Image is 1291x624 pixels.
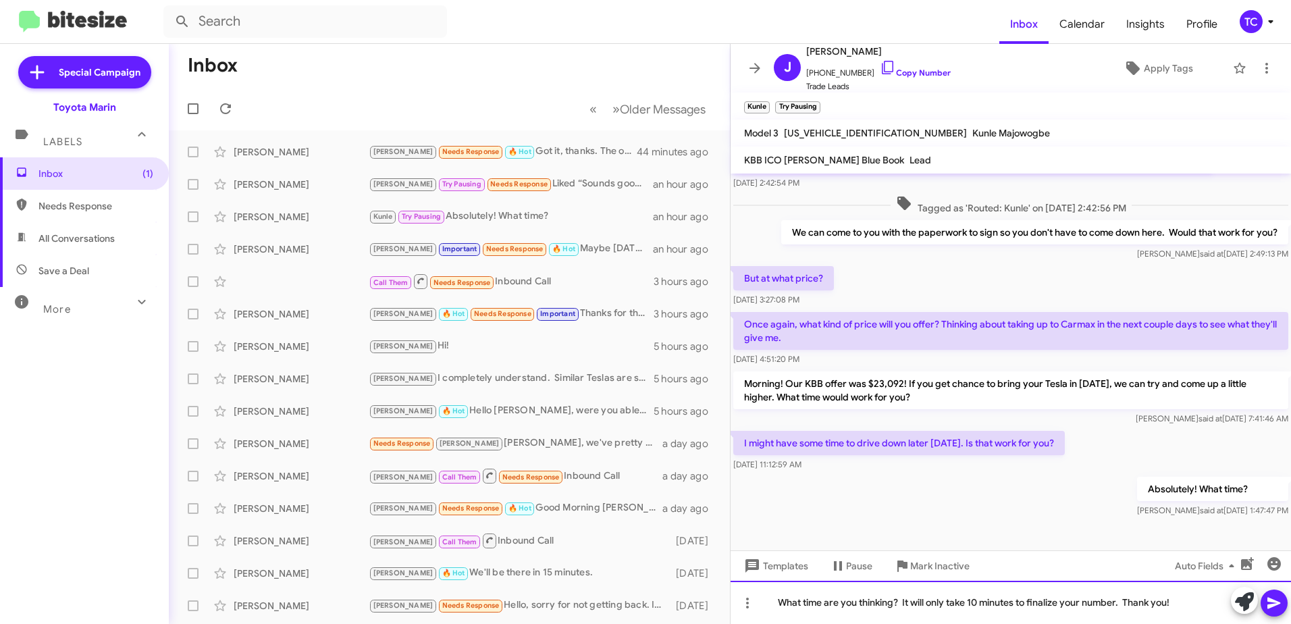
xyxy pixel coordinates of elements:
[638,145,719,159] div: 44 minutes ago
[1176,5,1228,44] a: Profile
[402,212,441,221] span: Try Pausing
[1049,5,1115,44] a: Calendar
[1200,249,1223,259] span: said at
[490,180,548,188] span: Needs Response
[369,436,662,451] div: [PERSON_NAME], we've pretty much ruled out 2025s in favor of 2026. Please tell me when you expect...
[373,569,433,577] span: [PERSON_NAME]
[733,178,799,188] span: [DATE] 2:42:54 PM
[369,371,654,386] div: I completely understand. Similar Teslas are selling for less than $21k with similar miles so we w...
[442,244,477,253] span: Important
[369,273,654,290] div: Inbound Call
[373,212,393,221] span: Kunle
[1228,10,1276,33] button: TC
[733,431,1065,455] p: I might have some time to drive down later [DATE]. Is that work for you?
[910,554,970,578] span: Mark Inactive
[373,309,433,318] span: [PERSON_NAME]
[741,554,808,578] span: Templates
[653,242,719,256] div: an hour ago
[846,554,872,578] span: Pause
[373,180,433,188] span: [PERSON_NAME]
[653,178,719,191] div: an hour ago
[142,167,153,180] span: (1)
[442,407,465,415] span: 🔥 Hot
[442,569,465,577] span: 🔥 Hot
[234,145,369,159] div: [PERSON_NAME]
[43,136,82,148] span: Labels
[38,199,153,213] span: Needs Response
[369,500,662,516] div: Good Morning [PERSON_NAME]. I was wondering if I could come in this morning to test drive one of ...
[474,309,531,318] span: Needs Response
[234,469,369,483] div: [PERSON_NAME]
[612,101,620,118] span: »
[508,147,531,156] span: 🔥 Hot
[486,244,544,253] span: Needs Response
[552,244,575,253] span: 🔥 Hot
[883,554,980,578] button: Mark Inactive
[1136,413,1288,423] span: [PERSON_NAME] [DATE] 7:41:46 AM
[662,469,719,483] div: a day ago
[972,127,1050,139] span: Kunle Majowogbe
[163,5,447,38] input: Search
[369,598,670,613] div: Hello, sorry for not getting back. I still need better pricing on the grand Highlander. Can you p...
[442,180,481,188] span: Try Pausing
[784,57,791,78] span: J
[1137,505,1288,515] span: [PERSON_NAME] [DATE] 1:47:47 PM
[442,601,500,610] span: Needs Response
[442,538,477,546] span: Call Them
[369,144,638,159] div: Got it, thanks. The only car I want to buy is the hybrid AWD Sienna, I was just wondering if it w...
[442,309,465,318] span: 🔥 Hot
[234,307,369,321] div: [PERSON_NAME]
[806,43,951,59] span: [PERSON_NAME]
[654,275,719,288] div: 3 hours ago
[1175,554,1240,578] span: Auto Fields
[1089,56,1226,80] button: Apply Tags
[373,439,431,448] span: Needs Response
[731,554,819,578] button: Templates
[373,374,433,383] span: [PERSON_NAME]
[234,599,369,613] div: [PERSON_NAME]
[373,147,433,156] span: [PERSON_NAME]
[733,371,1288,409] p: Morning! Our KBB offer was $23,092! If you get chance to bring your Tesla in [DATE], we can try a...
[234,340,369,353] div: [PERSON_NAME]
[744,101,770,113] small: Kunle
[733,459,801,469] span: [DATE] 11:12:59 AM
[733,266,834,290] p: But at what price?
[733,354,799,364] span: [DATE] 4:51:20 PM
[373,342,433,350] span: [PERSON_NAME]
[806,59,951,80] span: [PHONE_NUMBER]
[891,195,1132,215] span: Tagged as 'Routed: Kunle' on [DATE] 2:42:56 PM
[744,127,779,139] span: Model 3
[234,210,369,224] div: [PERSON_NAME]
[234,405,369,418] div: [PERSON_NAME]
[1115,5,1176,44] a: Insights
[234,502,369,515] div: [PERSON_NAME]
[234,372,369,386] div: [PERSON_NAME]
[662,502,719,515] div: a day ago
[670,599,719,613] div: [DATE]
[234,242,369,256] div: [PERSON_NAME]
[369,176,653,192] div: Liked “Sounds good we will reach out then!”
[59,66,140,79] span: Special Campaign
[999,5,1049,44] a: Inbox
[234,437,369,450] div: [PERSON_NAME]
[43,303,71,315] span: More
[373,244,433,253] span: [PERSON_NAME]
[53,101,116,114] div: Toyota Marin
[369,403,654,419] div: Hello [PERSON_NAME], were you able to stop by [DATE]?
[910,154,931,166] span: Lead
[806,80,951,93] span: Trade Leads
[373,538,433,546] span: [PERSON_NAME]
[1240,10,1263,33] div: TC
[744,154,904,166] span: KBB ICO [PERSON_NAME] Blue Book
[654,405,719,418] div: 5 hours ago
[38,264,89,278] span: Save a Deal
[440,439,500,448] span: [PERSON_NAME]
[784,127,967,139] span: [US_VEHICLE_IDENTIFICATION_NUMBER]
[670,567,719,580] div: [DATE]
[654,340,719,353] div: 5 hours ago
[775,101,820,113] small: Try Pausing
